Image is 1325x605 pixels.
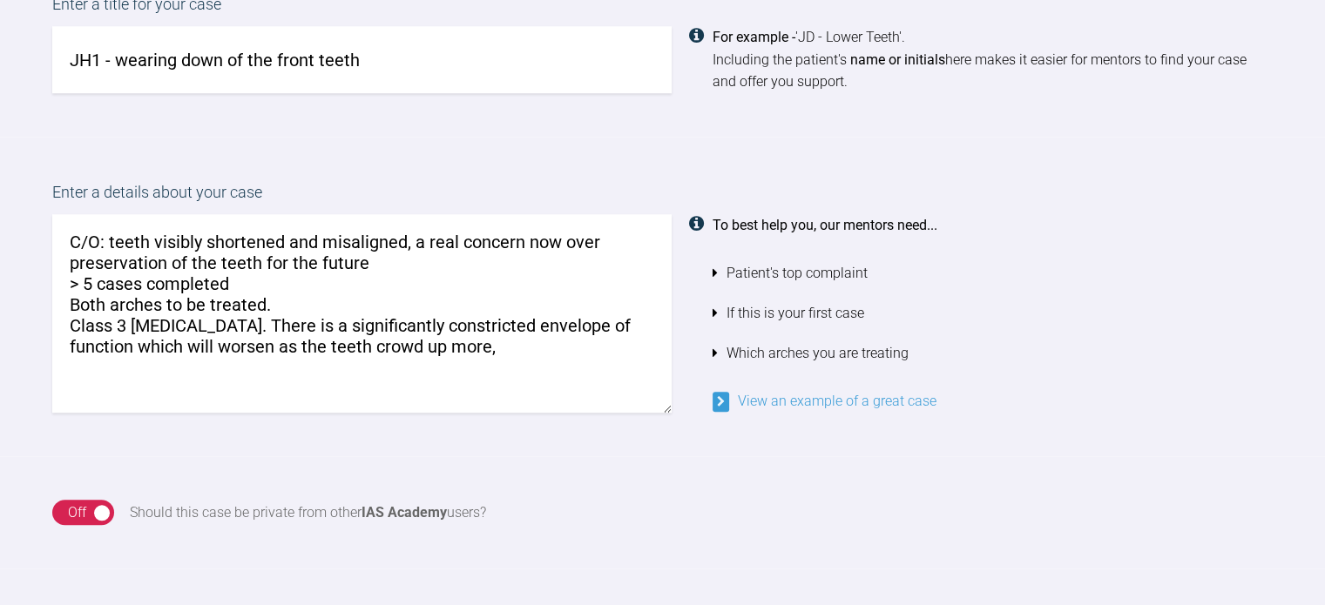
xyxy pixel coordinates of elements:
[713,293,1274,333] li: If this is your first case
[850,51,945,68] strong: name or initials
[68,501,86,524] div: Off
[362,504,447,521] strong: IAS Academy
[52,26,672,93] input: JD - Lower Teeth
[713,393,936,409] a: View an example of a great case
[52,214,672,413] textarea: C/O: teeth visibly shortened and misaligned, a real concern now over preservation of the teeth fo...
[713,333,1274,373] li: Which arches you are treating
[713,217,937,233] strong: To best help you, our mentors need...
[713,29,795,45] strong: For example -
[713,253,1274,293] li: Patient's top complaint
[52,180,1273,214] label: Enter a details about your case
[130,501,486,524] div: Should this case be private from other users?
[713,26,1274,93] div: 'JD - Lower Teeth'. Including the patient's here makes it easier for mentors to find your case an...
